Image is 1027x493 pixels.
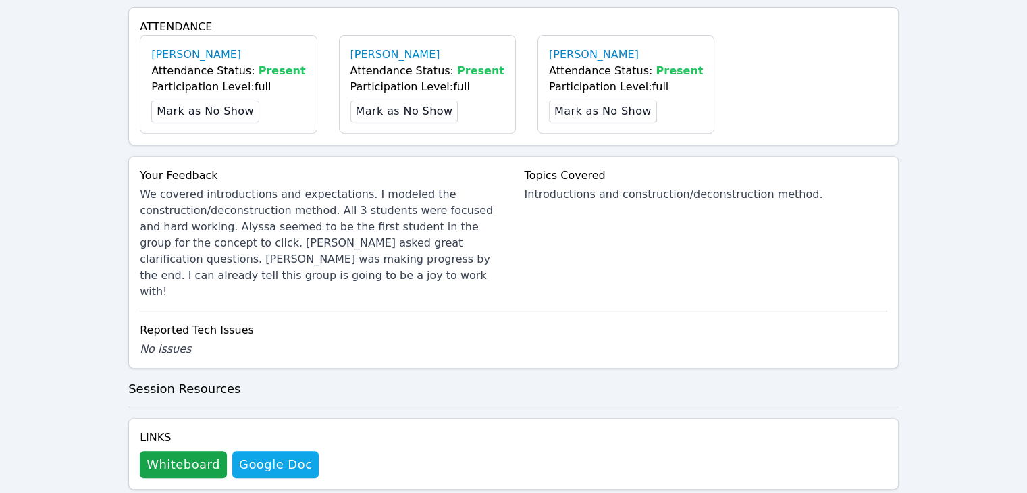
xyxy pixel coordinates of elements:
[128,380,899,398] h3: Session Resources
[140,19,887,35] h4: Attendance
[140,342,191,355] span: No issues
[140,451,227,478] button: Whiteboard
[140,167,502,184] div: Your Feedback
[656,64,703,77] span: Present
[549,101,657,122] button: Mark as No Show
[151,47,241,63] a: [PERSON_NAME]
[140,186,502,300] div: We covered introductions and expectations. I modeled the construction/deconstruction method. All ...
[525,186,887,203] div: Introductions and construction/deconstruction method.
[259,64,306,77] span: Present
[457,64,504,77] span: Present
[140,322,887,338] div: Reported Tech Issues
[350,47,440,63] a: [PERSON_NAME]
[549,79,703,95] div: Participation Level: full
[549,63,703,79] div: Attendance Status:
[350,79,504,95] div: Participation Level: full
[350,63,504,79] div: Attendance Status:
[232,451,319,478] a: Google Doc
[151,63,305,79] div: Attendance Status:
[151,101,259,122] button: Mark as No Show
[140,430,319,446] h4: Links
[549,47,639,63] a: [PERSON_NAME]
[151,79,305,95] div: Participation Level: full
[350,101,458,122] button: Mark as No Show
[525,167,887,184] div: Topics Covered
